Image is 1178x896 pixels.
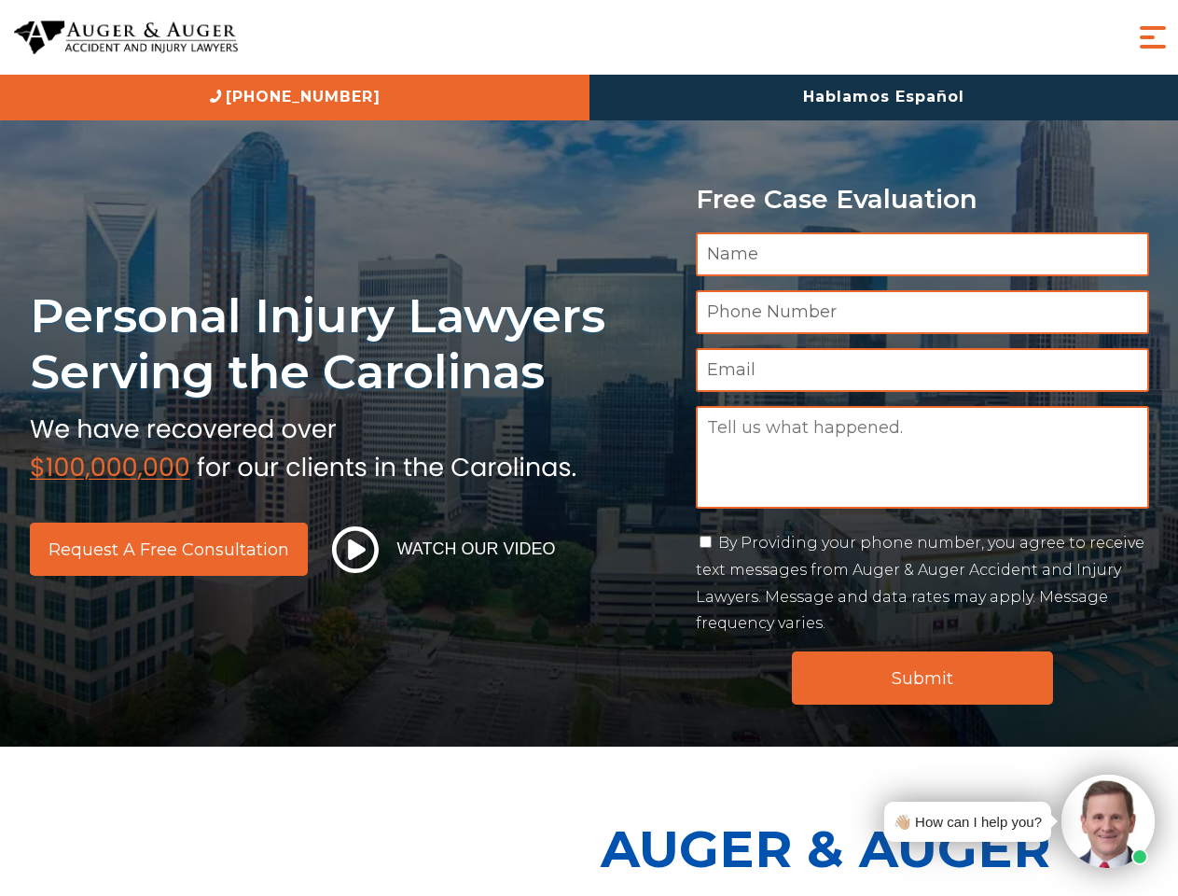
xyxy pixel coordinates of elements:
[696,185,1149,214] p: Free Case Evaluation
[792,651,1053,705] input: Submit
[30,523,308,576] a: Request a Free Consultation
[14,21,238,55] img: Auger & Auger Accident and Injury Lawyers Logo
[30,410,576,481] img: sub text
[696,232,1149,276] input: Name
[1134,19,1171,56] button: Menu
[894,809,1042,834] div: 👋🏼 How can I help you?
[601,803,1168,895] p: Auger & Auger
[49,541,289,558] span: Request a Free Consultation
[326,525,561,574] button: Watch Our Video
[30,287,673,400] h1: Personal Injury Lawyers Serving the Carolinas
[1061,775,1155,868] img: Intaker widget Avatar
[696,348,1149,392] input: Email
[696,290,1149,334] input: Phone Number
[696,534,1144,632] label: By Providing your phone number, you agree to receive text messages from Auger & Auger Accident an...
